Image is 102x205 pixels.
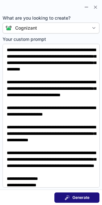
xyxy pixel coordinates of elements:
button: Generate [54,192,99,203]
textarea: Your custom prompt [3,44,100,188]
span: Generate [72,195,89,200]
span: What are you looking to create? [3,15,99,21]
div: Cognizant [15,25,37,31]
span: Your custom prompt [3,36,100,42]
img: Connie from ContactOut [3,25,12,31]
